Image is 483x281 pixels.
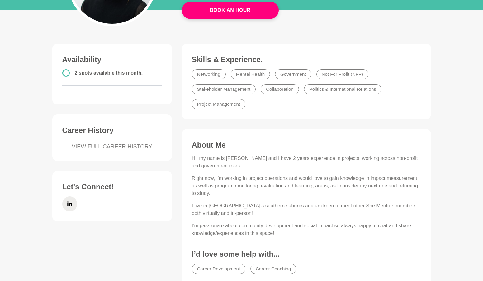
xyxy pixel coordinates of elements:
[62,182,162,191] h3: Let's Connect!
[192,175,421,197] p: Right now, I’m working in project operations and would love to gain knowledge in impact measureme...
[62,126,162,135] h3: Career History
[192,155,421,170] p: Hi, my name is [PERSON_NAME] and I have 2 years experience in projects, working across non-profit...
[62,55,162,64] h3: Availability
[192,222,421,237] p: I’m passionate about community development and social impact so always happy to chat and share kn...
[62,196,77,211] a: LinkedIn
[62,143,162,151] a: VIEW FULL CAREER HISTORY
[192,202,421,217] p: I live in [GEOGRAPHIC_DATA]'s southern suburbs and am keen to meet other She Mentors members both...
[192,140,421,150] h3: About Me
[192,250,421,259] h3: I’d love some help with...
[75,70,143,75] span: 2 spots available this month.
[192,55,421,64] h3: Skills & Experience.
[182,2,279,19] a: Book An Hour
